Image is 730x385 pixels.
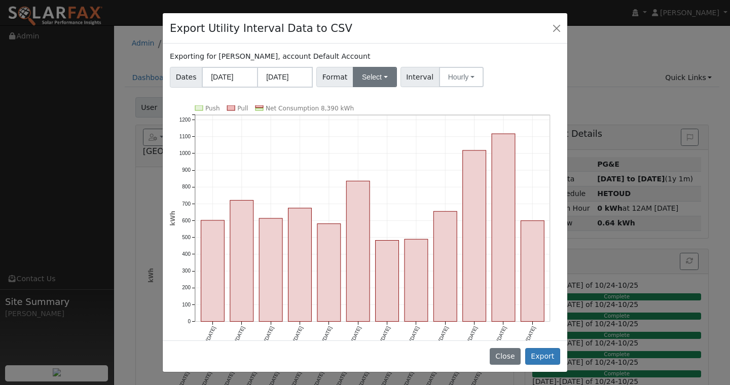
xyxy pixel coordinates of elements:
[182,167,191,173] text: 900
[230,200,253,321] rect: onclick=""
[263,325,275,342] text: [DATE]
[201,220,225,322] rect: onclick=""
[259,218,282,322] rect: onclick=""
[179,150,191,156] text: 1000
[525,348,560,365] button: Export
[405,239,428,321] rect: onclick=""
[188,319,191,324] text: 0
[521,220,544,321] rect: onclick=""
[288,208,312,322] rect: onclick=""
[437,325,449,342] text: [DATE]
[179,134,191,139] text: 1100
[179,117,191,123] text: 1200
[321,325,333,342] text: [DATE]
[496,325,507,342] text: [DATE]
[182,268,191,274] text: 300
[170,20,352,36] h4: Export Utility Interval Data to CSV
[346,181,370,321] rect: onclick=""
[182,251,191,257] text: 400
[182,285,191,290] text: 200
[317,223,341,321] rect: onclick=""
[266,105,354,112] text: Net Consumption 8,390 kWh
[376,240,399,321] rect: onclick=""
[525,325,536,342] text: [DATE]
[169,211,176,226] text: kWh
[182,218,191,223] text: 600
[350,325,362,342] text: [DATE]
[182,184,191,189] text: 800
[492,134,515,322] rect: onclick=""
[182,201,191,206] text: 700
[433,211,457,321] rect: onclick=""
[316,67,353,87] span: Format
[205,325,216,342] text: [DATE]
[292,325,304,342] text: [DATE]
[400,67,440,87] span: Interval
[463,150,486,322] rect: onclick=""
[490,348,521,365] button: Close
[466,325,478,342] text: [DATE]
[353,67,397,87] button: Select
[182,301,191,307] text: 100
[237,105,248,112] text: Pull
[205,105,220,112] text: Push
[234,325,246,342] text: [DATE]
[379,325,391,342] text: [DATE]
[170,67,202,88] span: Dates
[550,21,564,35] button: Close
[170,51,370,62] label: Exporting for [PERSON_NAME], account Default Account
[409,325,420,342] text: [DATE]
[439,67,484,87] button: Hourly
[182,235,191,240] text: 500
